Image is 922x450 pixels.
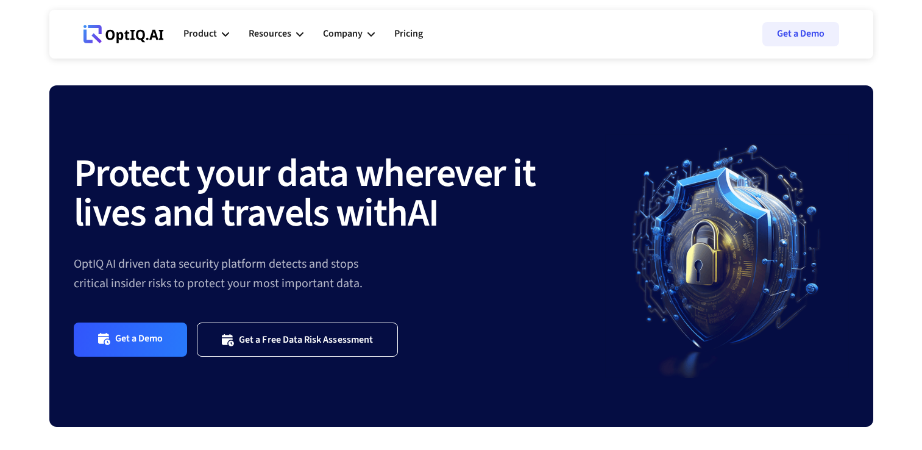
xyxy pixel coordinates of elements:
div: Product [183,26,217,42]
a: Webflow Homepage [83,16,164,52]
div: Company [323,16,375,52]
div: Product [183,16,229,52]
div: Company [323,26,363,42]
a: Get a Demo [762,22,839,46]
a: Pricing [394,16,423,52]
strong: Protect your data wherever it lives and travels with [74,146,536,241]
a: Get a Demo [74,323,188,356]
div: Resources [249,16,303,52]
div: Get a Demo [115,332,163,346]
div: Get a Free Data Risk Assessment [239,334,373,346]
div: OptIQ AI driven data security platform detects and stops critical insider risks to protect your m... [74,254,605,293]
div: Resources [249,26,291,42]
strong: AI [408,185,439,241]
a: Get a Free Data Risk Assessment [197,323,398,356]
